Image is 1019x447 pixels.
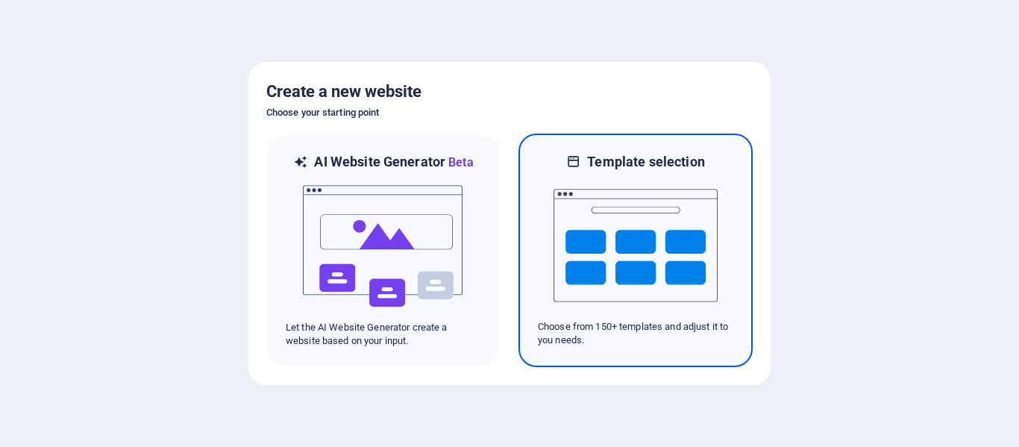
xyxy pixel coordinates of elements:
h6: AI Website Generator [314,153,473,172]
span: Beta [445,155,474,169]
div: Template selectionChoose from 150+ templates and adjust it to you needs. [518,134,753,367]
h5: Create a new website [266,80,753,104]
p: Choose from 150+ templates and adjust it to you needs. [538,320,733,347]
h6: Choose your starting point [266,104,753,122]
div: AI Website GeneratorBetaaiLet the AI Website Generator create a website based on your input. [266,134,501,367]
p: Let the AI Website Generator create a website based on your input. [286,321,481,348]
h6: Template selection [587,153,704,171]
img: ai [301,172,465,321]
